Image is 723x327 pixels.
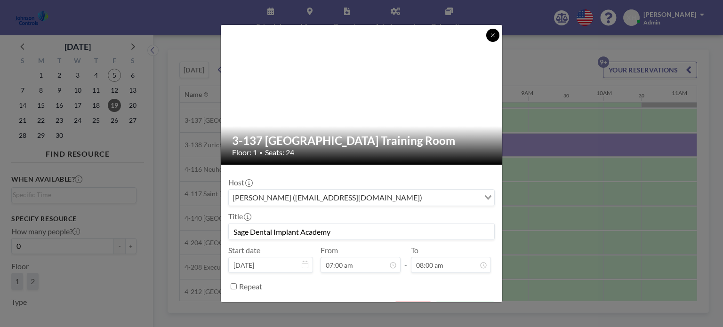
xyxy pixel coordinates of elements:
[228,178,252,187] label: Host
[229,223,494,239] input: (No title)
[265,148,294,157] span: Seats: 24
[239,282,262,291] label: Repeat
[435,302,495,318] button: SAVE CHANGES
[425,191,479,204] input: Search for option
[232,134,492,148] h2: 3-137 [GEOGRAPHIC_DATA] Training Room
[228,212,250,221] label: Title
[229,190,494,206] div: Search for option
[394,302,432,318] button: REMOVE
[411,246,418,255] label: To
[231,191,424,204] span: [PERSON_NAME] ([EMAIL_ADDRESS][DOMAIN_NAME])
[228,246,260,255] label: Start date
[321,246,338,255] label: From
[404,249,407,270] span: -
[232,148,257,157] span: Floor: 1
[259,149,263,156] span: •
